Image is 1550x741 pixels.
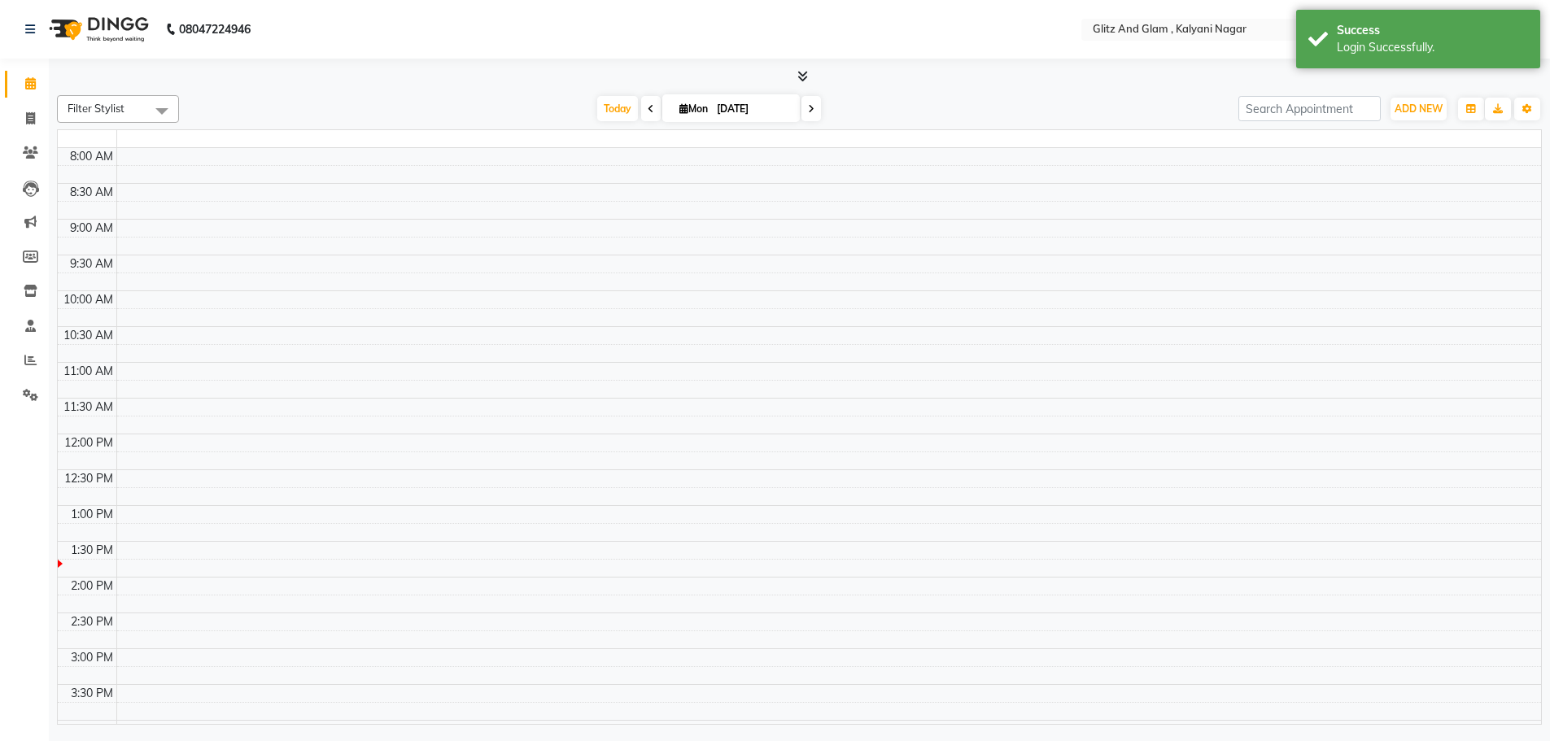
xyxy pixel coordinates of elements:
b: 08047224946 [179,7,251,52]
img: logo [41,7,153,52]
div: 2:00 PM [68,578,116,595]
input: Search Appointment [1238,96,1381,121]
div: 8:00 AM [67,148,116,165]
span: Today [597,96,638,121]
div: 10:30 AM [60,327,116,344]
div: 10:00 AM [60,291,116,308]
div: 4:00 PM [68,721,116,738]
div: 9:30 AM [67,255,116,272]
div: 12:00 PM [61,434,116,451]
div: 1:00 PM [68,506,116,523]
span: ADD NEW [1395,102,1443,115]
div: 11:00 AM [60,363,116,380]
div: 12:30 PM [61,470,116,487]
input: 2025-09-01 [712,97,793,121]
div: 8:30 AM [67,184,116,201]
div: 9:00 AM [67,220,116,237]
div: 3:00 PM [68,649,116,666]
button: ADD NEW [1391,98,1447,120]
div: 11:30 AM [60,399,116,416]
div: 3:30 PM [68,685,116,702]
div: 2:30 PM [68,613,116,630]
div: 1:30 PM [68,542,116,559]
div: Login Successfully. [1337,39,1528,56]
span: Filter Stylist [68,102,124,115]
span: Mon [675,102,712,115]
div: Success [1337,22,1528,39]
